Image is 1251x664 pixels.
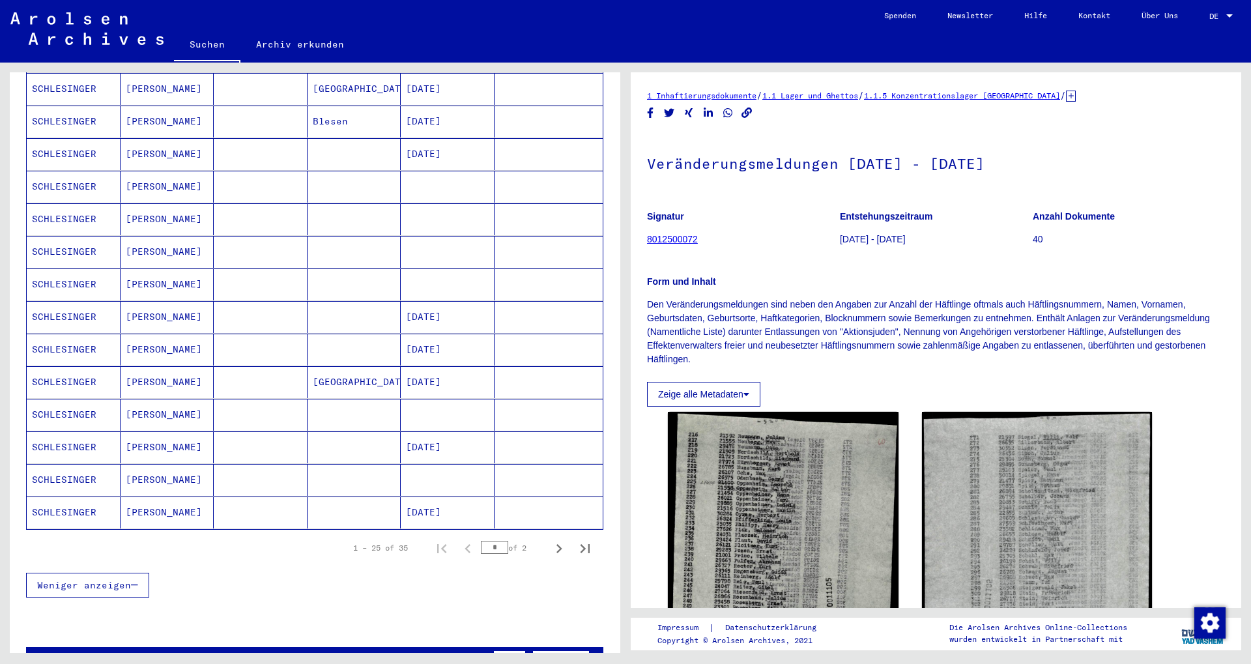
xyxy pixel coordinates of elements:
[663,105,676,121] button: Share on Twitter
[647,91,756,100] a: 1 Inhaftierungsdokumente
[26,573,149,598] button: Weniger anzeigen
[240,29,360,60] a: Archiv erkunden
[27,334,121,366] mat-cell: SCHLESINGER
[121,138,214,170] mat-cell: [PERSON_NAME]
[401,431,495,463] mat-cell: [DATE]
[27,138,121,170] mat-cell: SCHLESINGER
[121,464,214,496] mat-cell: [PERSON_NAME]
[864,91,1060,100] a: 1.1.5 Konzentrationslager [GEOGRAPHIC_DATA]
[27,236,121,268] mat-cell: SCHLESINGER
[121,171,214,203] mat-cell: [PERSON_NAME]
[1194,607,1226,639] img: Zustimmung ändern
[27,301,121,333] mat-cell: SCHLESINGER
[647,234,698,244] a: 8012500072
[762,91,858,100] a: 1.1 Lager und Ghettos
[647,211,684,222] b: Signatur
[27,171,121,203] mat-cell: SCHLESINGER
[27,399,121,431] mat-cell: SCHLESINGER
[10,12,164,45] img: Arolsen_neg.svg
[27,464,121,496] mat-cell: SCHLESINGER
[481,541,546,554] div: of 2
[647,382,760,407] button: Zeige alle Metadaten
[572,535,598,561] button: Last page
[27,73,121,105] mat-cell: SCHLESINGER
[546,535,572,561] button: Next page
[401,301,495,333] mat-cell: [DATE]
[647,276,716,287] b: Form und Inhalt
[121,431,214,463] mat-cell: [PERSON_NAME]
[308,73,401,105] mat-cell: [GEOGRAPHIC_DATA]
[353,542,408,554] div: 1 – 25 of 35
[121,106,214,137] mat-cell: [PERSON_NAME]
[27,497,121,528] mat-cell: SCHLESINGER
[858,89,864,101] span: /
[949,622,1127,633] p: Die Arolsen Archives Online-Collections
[121,268,214,300] mat-cell: [PERSON_NAME]
[1033,211,1115,222] b: Anzahl Dokumente
[27,106,121,137] mat-cell: SCHLESINGER
[715,621,832,635] a: Datenschutzerklärung
[121,497,214,528] mat-cell: [PERSON_NAME]
[455,535,481,561] button: Previous page
[308,366,401,398] mat-cell: [GEOGRAPHIC_DATA]
[657,635,832,646] p: Copyright © Arolsen Archives, 2021
[702,105,715,121] button: Share on LinkedIn
[1033,233,1225,246] p: 40
[644,105,657,121] button: Share on Facebook
[949,633,1127,645] p: wurden entwickelt in Partnerschaft mit
[174,29,240,63] a: Suchen
[401,497,495,528] mat-cell: [DATE]
[27,268,121,300] mat-cell: SCHLESINGER
[121,334,214,366] mat-cell: [PERSON_NAME]
[1060,89,1066,101] span: /
[121,366,214,398] mat-cell: [PERSON_NAME]
[401,138,495,170] mat-cell: [DATE]
[429,535,455,561] button: First page
[401,334,495,366] mat-cell: [DATE]
[121,236,214,268] mat-cell: [PERSON_NAME]
[27,203,121,235] mat-cell: SCHLESINGER
[1179,617,1228,650] img: yv_logo.png
[121,73,214,105] mat-cell: [PERSON_NAME]
[308,106,401,137] mat-cell: Blesen
[840,211,932,222] b: Entstehungszeitraum
[1209,12,1224,21] span: DE
[37,579,131,591] span: Weniger anzeigen
[401,73,495,105] mat-cell: [DATE]
[647,298,1225,366] p: Den Veränderungsmeldungen sind neben den Angaben zur Anzahl der Häftlinge oftmals auch Häftlingsn...
[657,621,832,635] div: |
[121,203,214,235] mat-cell: [PERSON_NAME]
[27,366,121,398] mat-cell: SCHLESINGER
[121,399,214,431] mat-cell: [PERSON_NAME]
[740,105,754,121] button: Copy link
[647,134,1225,191] h1: Veränderungsmeldungen [DATE] - [DATE]
[121,301,214,333] mat-cell: [PERSON_NAME]
[756,89,762,101] span: /
[657,621,709,635] a: Impressum
[401,366,495,398] mat-cell: [DATE]
[682,105,696,121] button: Share on Xing
[401,106,495,137] mat-cell: [DATE]
[721,105,735,121] button: Share on WhatsApp
[27,431,121,463] mat-cell: SCHLESINGER
[840,233,1032,246] p: [DATE] - [DATE]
